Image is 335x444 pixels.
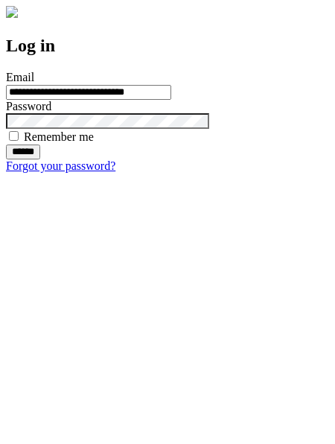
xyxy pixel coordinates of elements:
[6,100,51,112] label: Password
[6,71,34,83] label: Email
[6,159,115,172] a: Forgot your password?
[6,36,329,56] h2: Log in
[6,6,18,18] img: logo-4e3dc11c47720685a147b03b5a06dd966a58ff35d612b21f08c02c0306f2b779.png
[24,130,94,143] label: Remember me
